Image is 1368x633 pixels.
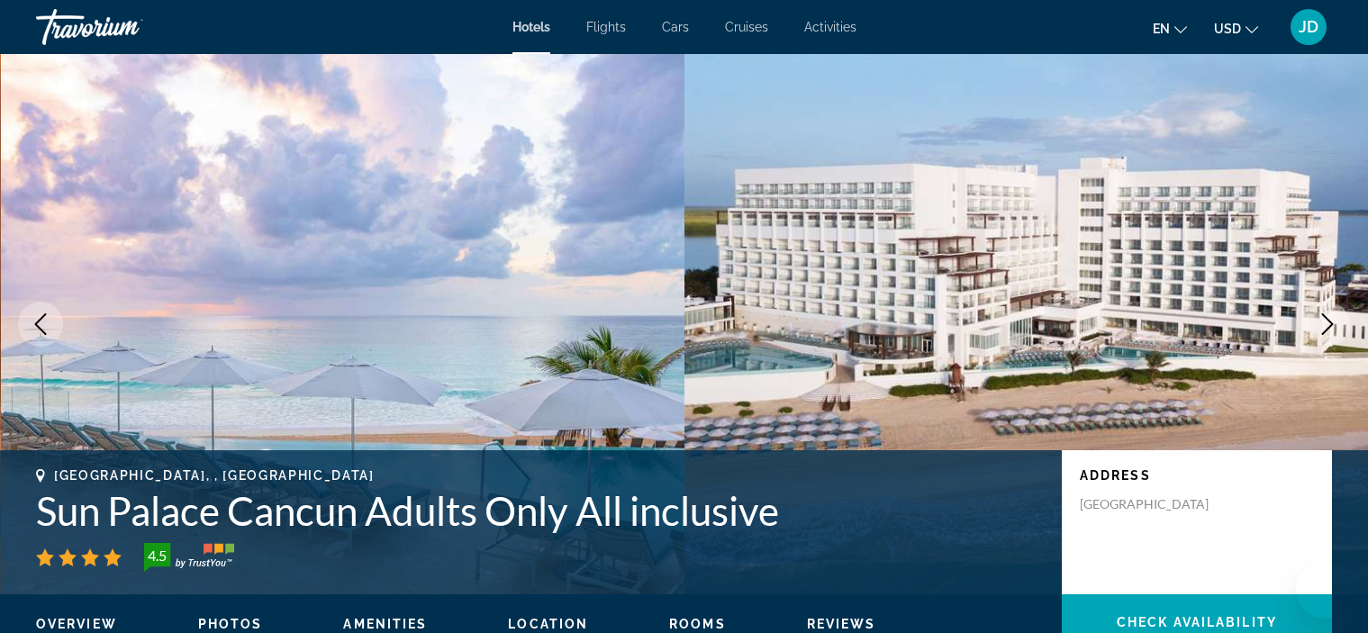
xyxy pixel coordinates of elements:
span: [GEOGRAPHIC_DATA], , [GEOGRAPHIC_DATA] [54,468,375,483]
span: Overview [36,617,117,631]
a: Travorium [36,4,216,50]
span: Amenities [343,617,427,631]
button: Next image [1305,302,1350,347]
span: USD [1214,22,1241,36]
button: Reviews [807,616,876,632]
span: en [1153,22,1170,36]
button: Rooms [669,616,726,632]
button: Location [508,616,588,632]
span: JD [1299,18,1318,36]
a: Cruises [725,20,768,34]
p: [GEOGRAPHIC_DATA] [1080,496,1224,512]
a: Hotels [512,20,550,34]
a: Activities [804,20,856,34]
span: Reviews [807,617,876,631]
a: Flights [586,20,626,34]
button: Amenities [343,616,427,632]
span: Check Availability [1117,615,1277,629]
a: Cars [662,20,689,34]
button: User Menu [1285,8,1332,46]
h1: Sun Palace Cancun Adults Only All inclusive [36,487,1044,534]
button: Overview [36,616,117,632]
span: Photos [198,617,263,631]
button: Previous image [18,302,63,347]
iframe: Button to launch messaging window [1296,561,1354,619]
button: Photos [198,616,263,632]
img: trustyou-badge-hor.svg [144,543,234,572]
div: 4.5 [139,545,175,566]
button: Change currency [1214,15,1258,41]
span: Rooms [669,617,726,631]
p: Address [1080,468,1314,483]
button: Change language [1153,15,1187,41]
span: Location [508,617,588,631]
